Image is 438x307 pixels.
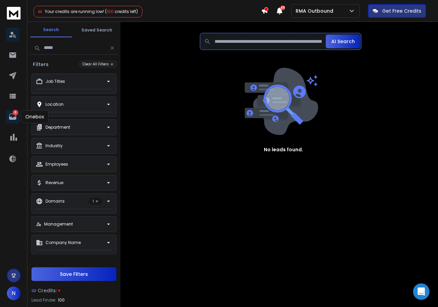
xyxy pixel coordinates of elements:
[58,297,65,303] span: 100
[31,284,116,297] a: Credits:
[30,61,51,68] h3: Filters
[38,287,57,294] span: Credits:
[30,23,72,37] button: Search
[13,110,18,115] p: 6
[44,221,73,227] p: Management
[45,9,104,14] span: Your credits are running low!
[46,240,81,245] p: Company Name
[46,162,68,167] p: Employees
[89,198,102,205] p: 1
[46,143,63,149] p: Industry
[76,23,118,37] button: Saved Search
[264,146,303,153] h1: No leads found.
[46,199,65,204] p: Domains
[105,9,138,14] span: ( credits left)
[21,110,49,123] div: Onebox
[46,180,63,186] p: Revenue
[6,110,20,124] a: 6
[296,8,336,14] p: RMA Outbound
[368,4,426,18] button: Get Free Credits
[78,60,118,68] button: Clear All Filters
[7,7,21,20] img: logo
[46,102,64,107] p: Location
[46,79,65,84] p: Job Titles
[31,267,116,281] button: Save Filters
[31,297,56,303] p: Lead Finder:
[280,5,285,10] span: 49
[326,35,360,48] button: AI Search
[413,283,429,300] div: Open Intercom Messenger
[243,68,318,135] img: image
[382,8,421,14] p: Get Free Credits
[46,125,70,130] p: Department
[107,9,114,14] span: 100
[7,286,21,300] button: N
